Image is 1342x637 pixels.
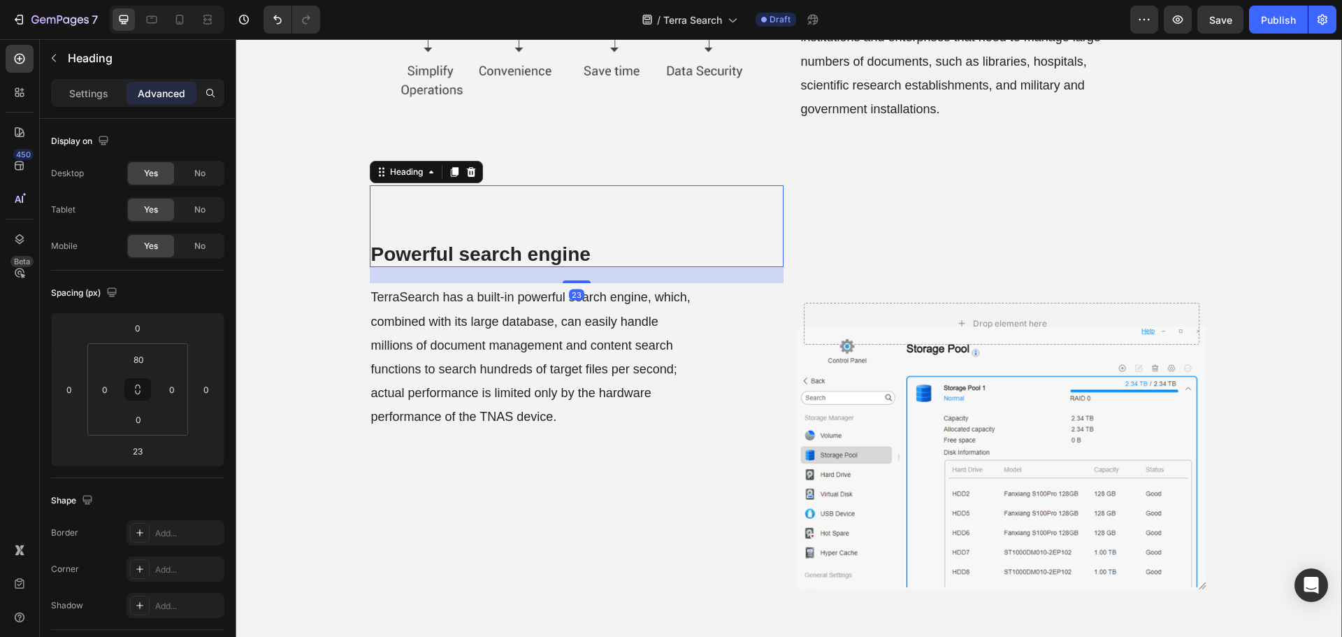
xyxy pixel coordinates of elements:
[10,256,34,267] div: Beta
[124,317,152,338] input: 0
[1197,6,1243,34] button: Save
[194,167,205,180] span: No
[51,563,79,575] div: Corner
[51,599,83,612] div: Shadow
[663,13,722,27] span: Terra Search
[737,279,811,290] div: Drop element here
[333,250,349,261] div: 23
[92,11,98,28] p: 7
[1294,568,1328,602] div: Open Intercom Messenger
[51,132,112,151] div: Display on
[13,149,34,160] div: 450
[136,251,455,385] span: TerraSearch has a built-in powerful search engine, which, combined with its large database, can e...
[1261,13,1296,27] div: Publish
[155,527,221,540] div: Add...
[144,167,158,180] span: Yes
[134,244,466,390] div: Rich Text Editor. Editing area: main
[51,492,96,510] div: Shape
[194,203,205,216] span: No
[1209,14,1232,26] span: Save
[138,86,185,101] p: Advanced
[51,167,84,180] div: Desktop
[155,564,221,576] div: Add...
[59,379,80,400] input: 0
[155,600,221,613] div: Add...
[124,409,152,430] input: 0px
[559,247,973,598] div: Background Image
[124,441,152,461] input: 23
[196,379,217,400] input: 0
[94,379,115,400] input: 0px
[68,50,219,66] p: Heading
[144,203,158,216] span: Yes
[657,13,661,27] span: /
[124,349,152,370] input: 4xl
[51,284,120,303] div: Spacing (px)
[264,6,320,34] div: Undo/Redo
[51,203,75,216] div: Tablet
[51,240,78,252] div: Mobile
[51,527,78,539] div: Border
[770,13,791,26] span: Draft
[1249,6,1308,34] button: Publish
[144,240,158,252] span: Yes
[6,6,104,34] button: 7
[194,240,205,252] span: No
[161,379,182,400] input: 0px
[236,39,1342,637] iframe: Design area
[69,86,108,101] p: Settings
